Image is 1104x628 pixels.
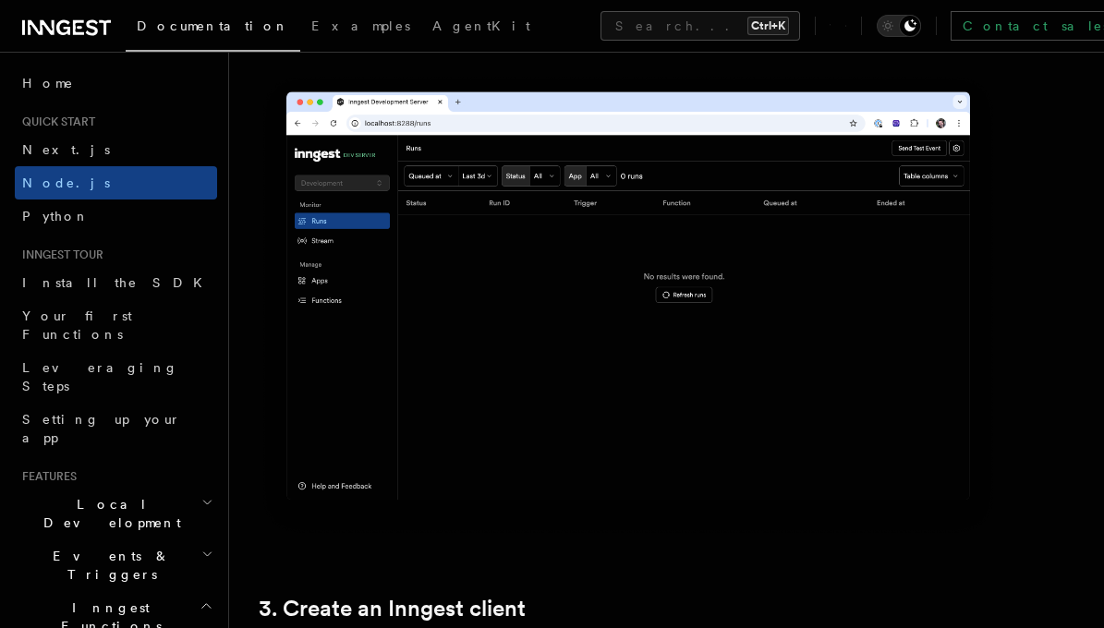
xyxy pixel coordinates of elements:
a: Python [15,199,217,233]
button: Events & Triggers [15,539,217,591]
span: Local Development [15,495,201,532]
img: Inngest Dev Server's 'Runs' tab with no data [259,73,998,537]
span: Your first Functions [22,308,132,342]
span: Install the SDK [22,275,213,290]
span: Inngest tour [15,248,103,262]
a: Node.js [15,166,217,199]
span: Python [22,209,90,223]
button: Local Development [15,488,217,539]
a: Documentation [126,6,300,52]
a: Install the SDK [15,266,217,299]
span: AgentKit [432,18,530,33]
span: Home [22,74,74,92]
span: Leveraging Steps [22,360,178,393]
span: Documentation [137,18,289,33]
a: Setting up your app [15,403,217,454]
span: Node.js [22,175,110,190]
span: Examples [311,18,410,33]
a: 3. Create an Inngest client [259,596,526,622]
a: Home [15,66,217,100]
span: Events & Triggers [15,547,201,584]
button: Search...Ctrl+K [601,11,800,41]
a: Leveraging Steps [15,351,217,403]
a: AgentKit [421,6,541,50]
a: Examples [300,6,421,50]
a: Next.js [15,133,217,166]
span: Next.js [22,142,110,157]
span: Setting up your app [22,412,181,445]
kbd: Ctrl+K [747,17,789,35]
span: Quick start [15,115,95,129]
a: Your first Functions [15,299,217,351]
button: Toggle dark mode [877,15,921,37]
span: Features [15,469,77,484]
